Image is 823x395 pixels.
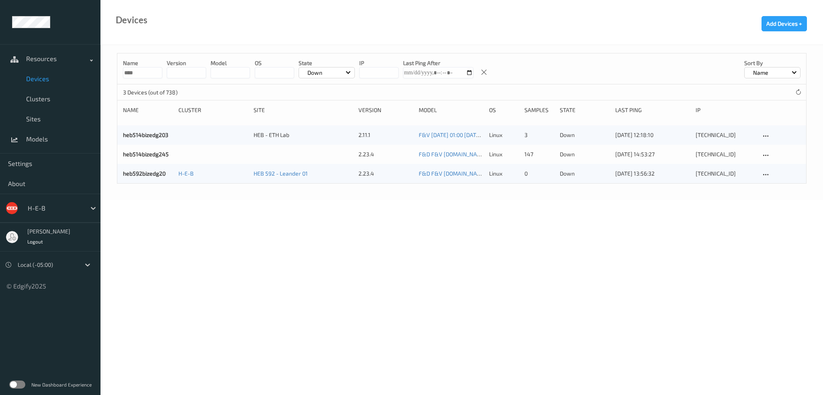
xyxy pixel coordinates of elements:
a: HEB 592 - Leander 01 [254,170,308,177]
p: down [560,131,610,139]
div: 2.11.1 [358,131,413,139]
div: Last Ping [615,106,690,114]
div: OS [489,106,519,114]
p: 3 Devices (out of 738) [123,88,183,96]
div: [TECHNICAL_ID] [696,131,755,139]
p: version [167,59,206,67]
a: F&V [DATE] 01:00 [DATE] 01:00 Auto Save [419,131,523,138]
p: Name [750,69,771,77]
div: Cluster [178,106,248,114]
p: State [299,59,355,67]
p: model [211,59,250,67]
a: F&D F&V [DOMAIN_NAME] (Daily) [DATE] 16:30 [419,170,537,177]
div: 2.23.4 [358,150,413,158]
div: Samples [524,106,554,114]
div: version [358,106,413,114]
div: Devices [116,16,147,24]
div: [DATE] 13:56:32 [615,170,690,178]
p: linux [489,170,519,178]
p: linux [489,131,519,139]
div: Name [123,106,173,114]
div: 2.23.4 [358,170,413,178]
p: Name [123,59,162,67]
div: State [560,106,610,114]
div: 0 [524,170,554,178]
div: [DATE] 12:18:10 [615,131,690,139]
div: HEB - ETH Lab [254,131,353,139]
a: F&D F&V [DOMAIN_NAME] (Daily) [DATE] 16:30 [DATE] 16:30 Auto Save [419,151,597,158]
div: Site [254,106,353,114]
a: heb592bizedg20 [123,170,166,177]
a: heb514bizedg245 [123,151,169,158]
div: [DATE] 14:53:27 [615,150,690,158]
div: 3 [524,131,554,139]
p: IP [359,59,399,67]
div: 147 [524,150,554,158]
p: Down [305,69,325,77]
p: linux [489,150,519,158]
button: Add Devices + [762,16,807,31]
a: H-E-B [178,170,194,177]
p: Last Ping After [403,59,473,67]
p: down [560,170,610,178]
div: ip [696,106,755,114]
div: [TECHNICAL_ID] [696,170,755,178]
div: [TECHNICAL_ID] [696,150,755,158]
a: heb514bizedg203 [123,131,168,138]
div: Model [419,106,483,114]
p: Sort by [744,59,800,67]
p: OS [255,59,294,67]
p: down [560,150,610,158]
